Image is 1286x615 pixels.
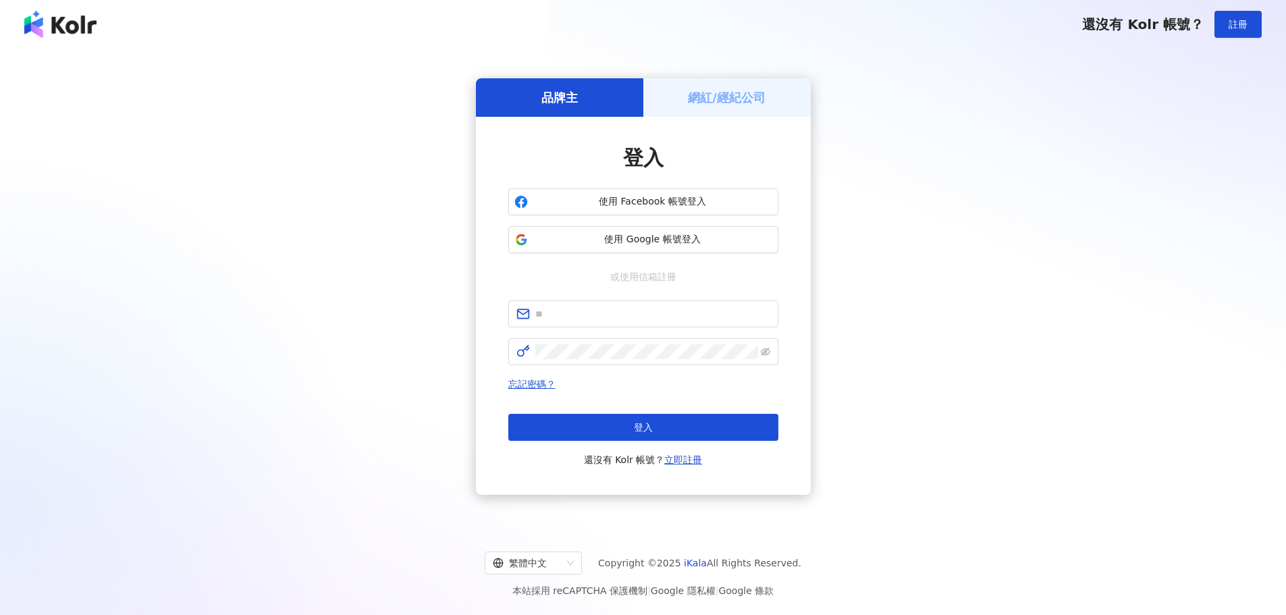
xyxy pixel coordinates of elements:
[664,454,702,465] a: 立即註冊
[634,422,653,433] span: 登入
[493,552,562,574] div: 繁體中文
[508,379,556,390] a: 忘記密碼？
[508,226,778,253] button: 使用 Google 帳號登入
[718,585,774,596] a: Google 條款
[601,269,686,284] span: 或使用信箱註冊
[651,585,716,596] a: Google 隱私權
[684,558,707,568] a: iKala
[647,585,651,596] span: |
[1229,19,1248,30] span: 註冊
[598,555,801,571] span: Copyright © 2025 All Rights Reserved.
[533,195,772,209] span: 使用 Facebook 帳號登入
[508,414,778,441] button: 登入
[512,583,774,599] span: 本站採用 reCAPTCHA 保護機制
[688,89,766,106] h5: 網紅/經紀公司
[24,11,97,38] img: logo
[623,146,664,169] span: 登入
[533,233,772,246] span: 使用 Google 帳號登入
[716,585,719,596] span: |
[584,452,703,468] span: 還沒有 Kolr 帳號？
[508,188,778,215] button: 使用 Facebook 帳號登入
[1082,16,1204,32] span: 還沒有 Kolr 帳號？
[761,347,770,356] span: eye-invisible
[1214,11,1262,38] button: 註冊
[541,89,578,106] h5: 品牌主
